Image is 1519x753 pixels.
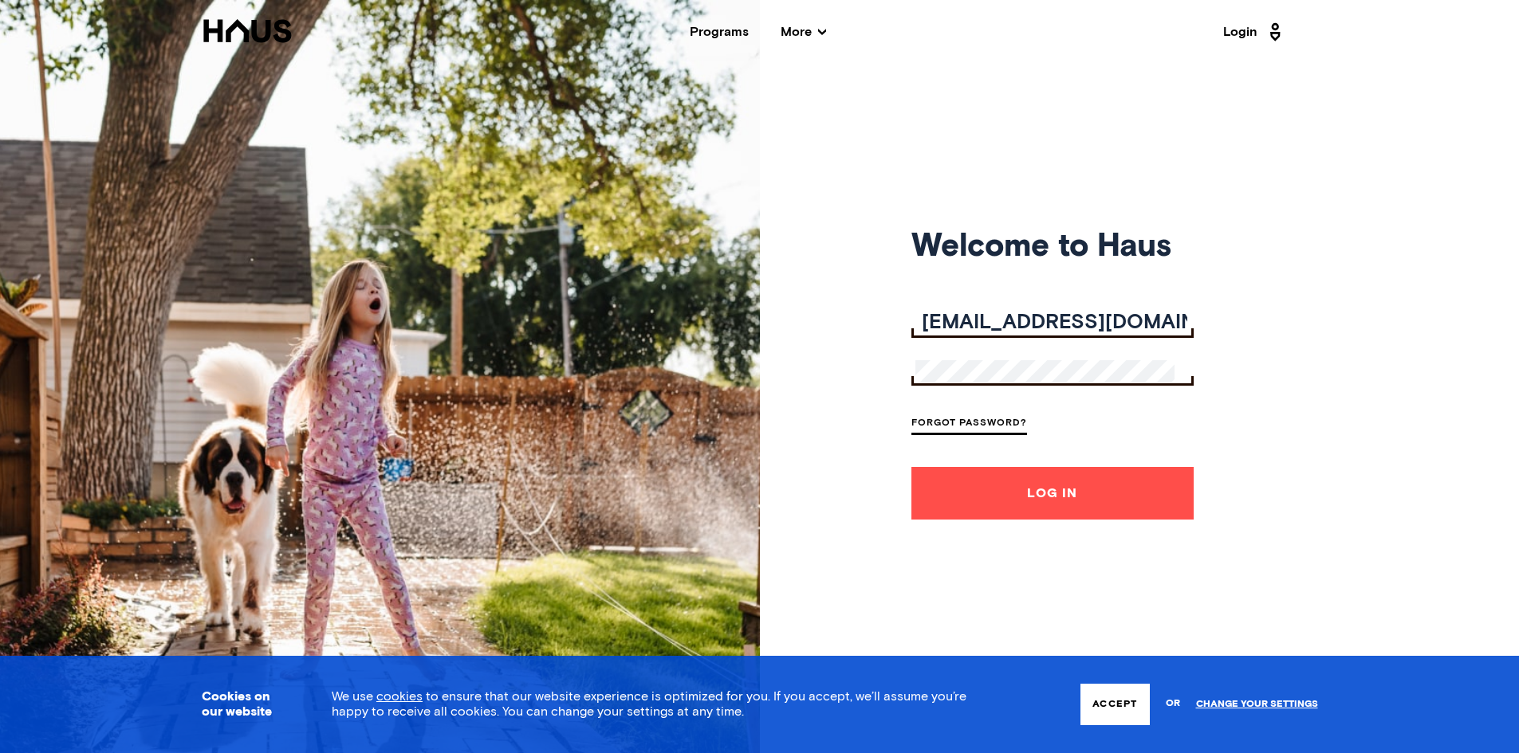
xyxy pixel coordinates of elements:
[332,690,966,718] span: We use to ensure that our website experience is optimized for you. If you accept, we’ll assume yo...
[911,467,1194,520] button: Log In
[1080,684,1149,725] button: Accept
[1166,690,1180,718] span: or
[1223,19,1285,45] a: Login
[911,414,1027,435] a: Forgot Password?
[911,233,1194,261] h1: Welcome to Haus
[690,25,749,38] a: Programs
[376,690,423,703] a: cookies
[915,360,1175,382] input: Your password
[1196,699,1318,710] a: Change your settings
[202,689,292,720] h3: Cookies on our website
[915,312,1194,334] input: Your email
[781,25,826,38] span: More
